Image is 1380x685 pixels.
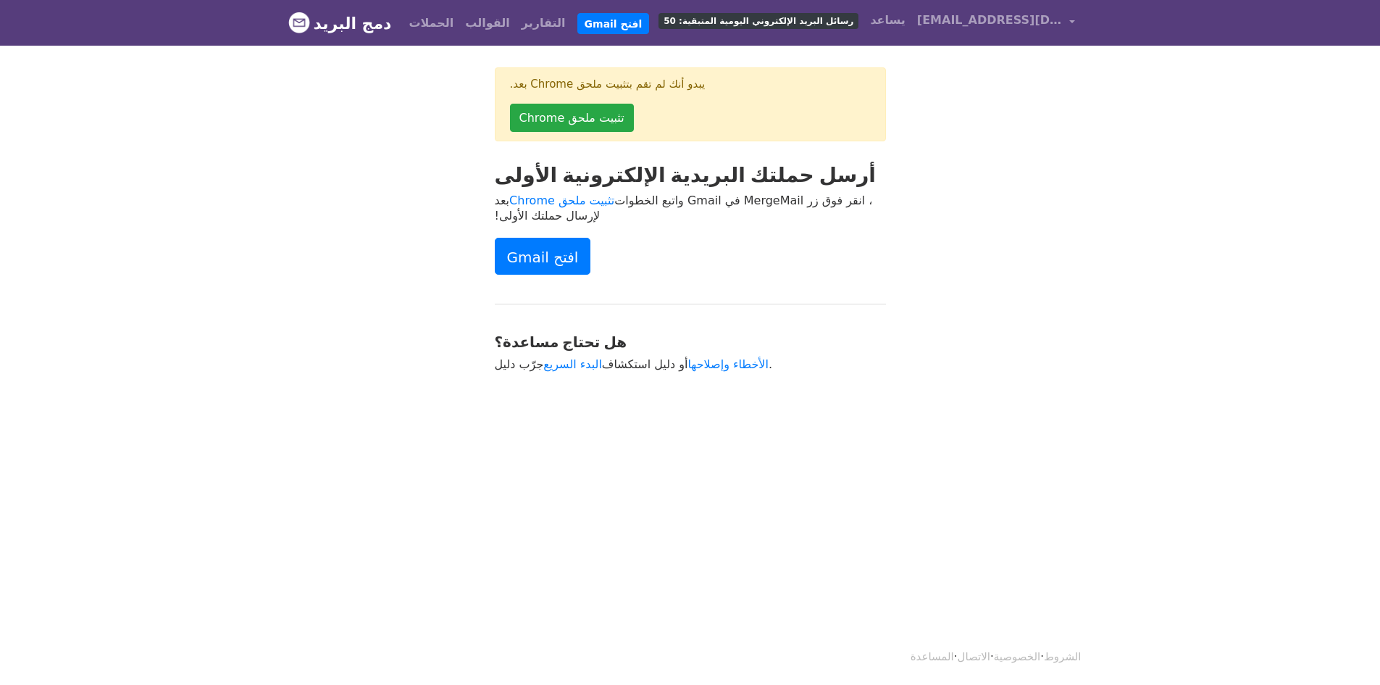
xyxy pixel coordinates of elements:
[543,357,602,371] a: البدء السريع
[1308,615,1380,685] iframe: أداة الدردشة
[465,16,509,30] font: القوالب
[769,357,772,371] font: .
[870,13,905,27] font: يساعد
[288,12,310,33] img: شعار MergeMail
[495,163,876,187] font: أرسل حملتك البريدية الإلكترونية الأولى
[864,6,911,35] a: يساعد
[510,104,634,132] a: تثبيت ملحق Chrome
[958,650,990,663] a: الاتصال
[495,194,873,223] font: ، انقر فوق زر MergeMail في Gmail واتبع الخطوات لإرسال حملتك الأولى!
[509,194,614,207] a: تثبيت ملحق Chrome
[459,9,515,38] a: القوالب
[911,650,954,663] a: المساعدة
[495,194,510,207] font: بعد
[577,13,650,35] a: افتح Gmail
[653,6,864,35] a: رسائل البريد الإلكتروني اليومية المتبقية: 50
[994,650,1040,663] a: الخصوصية
[990,650,994,663] font: ·
[664,16,853,26] font: رسائل البريد الإلكتروني اليومية المتبقية: 50
[519,111,624,125] font: تثبيت ملحق Chrome
[495,333,627,351] font: هل تحتاج مساعدة؟
[314,14,392,33] font: دمج البريد
[495,357,544,371] font: جرّب دليل
[403,9,459,38] a: الحملات
[1044,650,1082,663] a: الشروط
[687,357,769,371] a: الأخطاء وإصلاحها
[954,650,958,663] font: ·
[917,13,1143,27] font: [EMAIL_ADDRESS][DOMAIN_NAME]
[522,16,566,30] font: التقارير
[602,357,688,371] font: أو دليل استكشاف
[409,16,453,30] font: الحملات
[585,17,643,29] font: افتح Gmail
[516,9,572,38] a: التقارير
[495,238,591,274] a: افتح Gmail
[507,249,579,266] font: افتح Gmail
[911,6,1081,40] a: [EMAIL_ADDRESS][DOMAIN_NAME]
[1040,650,1044,663] font: ·
[288,8,392,38] a: دمج البريد
[510,78,706,91] font: يبدو أنك لم تقم بتثبيت ملحق Chrome بعد.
